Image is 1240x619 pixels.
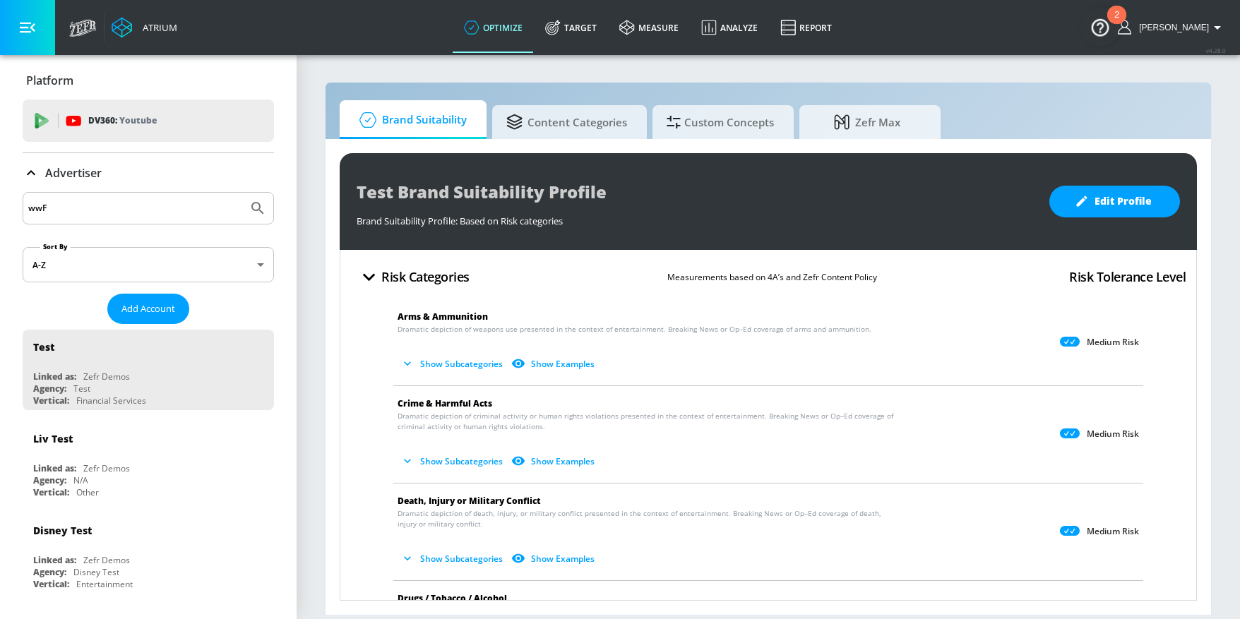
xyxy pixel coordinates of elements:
span: Custom Concepts [667,105,774,139]
h4: Risk Categories [381,267,470,287]
div: Disney Test [33,524,92,537]
span: Crime & Harmful Acts [398,397,492,409]
p: Youtube [119,113,157,128]
span: Drugs / Tobacco / Alcohol [398,592,507,604]
span: Edit Profile [1078,193,1152,210]
div: Agency: [33,474,66,486]
div: Vertical: [33,395,69,407]
span: Dramatic depiction of death, injury, or military conflict presented in the context of entertainme... [398,508,901,529]
button: Add Account [107,294,189,324]
div: A-Z [23,247,274,282]
div: Vertical: [33,578,69,590]
span: Add Account [121,301,175,317]
div: Advertiser [23,153,274,193]
p: DV360: [88,113,157,128]
p: Medium Risk [1087,526,1139,537]
div: Platform [23,61,274,100]
p: Measurements based on 4A’s and Zefr Content Policy [667,270,877,284]
button: Submit Search [242,193,273,224]
a: Atrium [112,17,177,38]
button: Show Subcategories [398,450,508,473]
div: Test [33,340,54,354]
div: Agency: [33,383,66,395]
span: Arms & Ammunition [398,311,488,323]
button: Edit Profile [1049,186,1180,217]
label: Sort By [40,242,71,251]
span: Brand Suitability [354,103,467,137]
div: N/A [73,474,88,486]
div: Liv Test [33,432,73,445]
p: Platform [26,73,73,88]
div: Agency: [33,566,66,578]
div: Test [73,383,90,395]
div: Entertainment [76,578,133,590]
a: Target [534,2,608,53]
div: DV360: Youtube [23,100,274,142]
div: Disney TestLinked as:Zefr DemosAgency:Disney TestVertical:Entertainment [23,513,274,594]
button: Open Resource Center, 2 new notifications [1080,7,1120,47]
span: Dramatic depiction of weapons use presented in the context of entertainment. Breaking News or Op–... [398,324,871,335]
button: [PERSON_NAME] [1118,19,1226,36]
div: Atrium [137,21,177,34]
div: Brand Suitability Profile: Based on Risk categories [357,208,1035,227]
p: Medium Risk [1087,337,1139,348]
div: Financial Services [76,395,146,407]
a: optimize [453,2,534,53]
a: measure [608,2,690,53]
a: Analyze [690,2,769,53]
div: Linked as: [33,462,76,474]
button: Show Examples [508,352,600,375]
div: Disney Test [73,566,119,578]
p: Medium Risk [1087,428,1139,440]
div: Zefr Demos [83,462,130,474]
div: Liv TestLinked as:Zefr DemosAgency:N/AVertical:Other [23,421,274,502]
span: Content Categories [506,105,627,139]
div: TestLinked as:Zefr DemosAgency:TestVertical:Financial Services [23,330,274,410]
button: Show Examples [508,450,600,473]
input: Search by name [28,199,242,217]
div: Zefr Demos [83,371,130,383]
button: Show Examples [508,547,600,570]
div: Vertical: [33,486,69,498]
button: Risk Categories [351,260,475,294]
span: Dramatic depiction of criminal activity or human rights violations presented in the context of en... [398,411,901,432]
p: Advertiser [45,165,102,181]
span: v 4.28.0 [1206,47,1226,54]
button: Show Subcategories [398,547,508,570]
div: Zefr Demos [83,554,130,566]
span: login as: amanda.cermak@zefr.com [1133,23,1209,32]
div: Linked as: [33,554,76,566]
div: Other [76,486,99,498]
div: Linked as: [33,371,76,383]
h4: Risk Tolerance Level [1069,267,1186,287]
span: Death, Injury or Military Conflict [398,495,541,507]
a: Report [769,2,843,53]
div: 2 [1114,15,1119,33]
button: Show Subcategories [398,352,508,375]
span: Zefr Max [813,105,921,139]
